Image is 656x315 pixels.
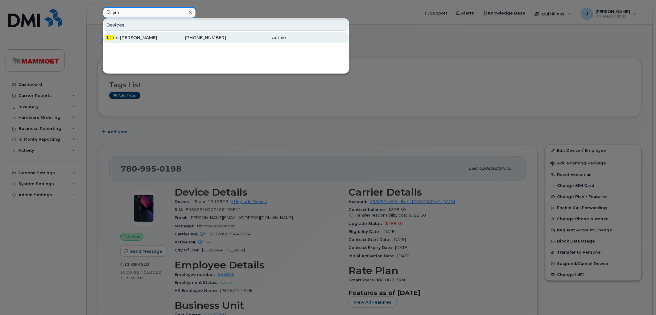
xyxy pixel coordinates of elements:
div: Devices [104,19,349,31]
div: in [PERSON_NAME] [106,35,166,41]
div: [PHONE_NUMBER] [166,35,226,41]
span: Jith [106,35,114,40]
div: - [286,35,346,41]
iframe: Messenger Launcher [629,288,651,310]
a: Jithin [PERSON_NAME][PHONE_NUMBER]active- [104,32,349,43]
div: active [226,35,286,41]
